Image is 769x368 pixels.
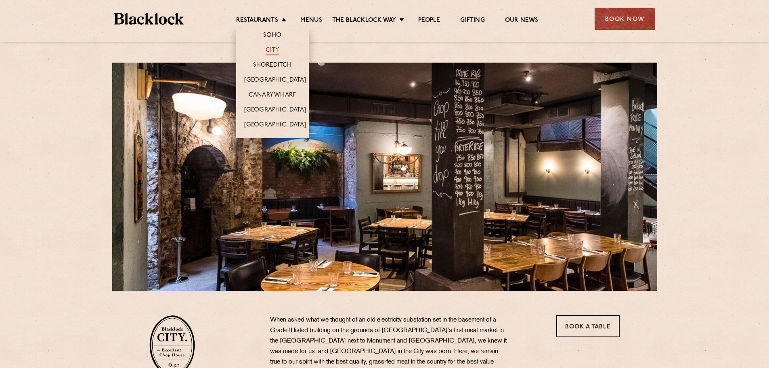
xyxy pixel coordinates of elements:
[266,46,279,55] a: City
[244,106,306,115] a: [GEOGRAPHIC_DATA]
[505,17,539,25] a: Our News
[460,17,484,25] a: Gifting
[249,91,296,100] a: Canary Wharf
[300,17,322,25] a: Menus
[556,315,620,337] a: Book a Table
[114,13,184,25] img: BL_Textured_Logo-footer-cropped.svg
[263,32,282,40] a: Soho
[253,61,292,70] a: Shoreditch
[244,76,306,85] a: [GEOGRAPHIC_DATA]
[418,17,440,25] a: People
[332,17,396,25] a: The Blacklock Way
[236,17,278,25] a: Restaurants
[595,8,655,30] div: Book Now
[244,121,306,130] a: [GEOGRAPHIC_DATA]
